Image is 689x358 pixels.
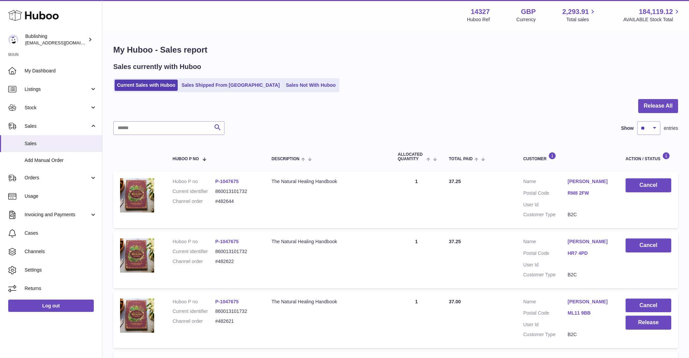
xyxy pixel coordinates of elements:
dd: #482644 [215,198,258,205]
span: entries [664,125,678,132]
a: P-1047675 [215,299,239,304]
a: [PERSON_NAME] [568,238,612,245]
span: Usage [25,193,97,199]
dt: Customer Type [523,272,568,278]
dt: Huboo P no [173,178,215,185]
dd: 860013101732 [215,248,258,255]
div: The Natural Healing Handbook [272,238,384,245]
dt: Huboo P no [173,238,215,245]
span: Cases [25,230,97,236]
td: 1 [391,171,442,228]
span: Total paid [449,157,473,161]
dd: #482621 [215,318,258,325]
img: maricar@bublishing.com [8,35,18,45]
dd: B2C [568,211,612,218]
span: Channels [25,248,97,255]
span: Invoicing and Payments [25,211,90,218]
dd: #482622 [215,258,258,265]
span: Sales [25,123,90,129]
span: My Dashboard [25,68,97,74]
span: ALLOCATED Quantity [398,152,425,161]
a: 184,119.12 AVAILABLE Stock Total [623,7,681,23]
dt: Current identifier [173,188,215,195]
a: P-1047675 [215,179,239,184]
span: Huboo P no [173,157,199,161]
span: 37.00 [449,299,461,304]
div: Currency [516,16,536,23]
dd: 860013101732 [215,188,258,195]
button: Cancel [626,238,671,252]
span: [EMAIL_ADDRESS][DOMAIN_NAME] [25,40,100,45]
td: 1 [391,232,442,288]
div: The Natural Healing Handbook [272,178,384,185]
img: 1749741825.png [120,238,154,273]
img: 1749741825.png [120,299,154,333]
dt: User Id [523,321,568,328]
span: 2,293.91 [562,7,589,16]
dt: Customer Type [523,211,568,218]
dt: Name [523,238,568,247]
a: 2,293.91 Total sales [562,7,597,23]
a: HR7 4PD [568,250,612,257]
strong: GBP [521,7,536,16]
label: Show [621,125,634,132]
button: Release All [638,99,678,113]
button: Cancel [626,178,671,192]
h1: My Huboo - Sales report [113,44,678,55]
span: AVAILABLE Stock Total [623,16,681,23]
h2: Sales currently with Huboo [113,62,201,71]
strong: 14327 [471,7,490,16]
a: [PERSON_NAME] [568,178,612,185]
dt: Current identifier [173,248,215,255]
dd: 860013101732 [215,308,258,315]
span: Orders [25,175,90,181]
span: 37.25 [449,179,461,184]
div: Huboo Ref [467,16,490,23]
a: Sales Shipped From [GEOGRAPHIC_DATA] [179,80,282,91]
button: Release [626,316,671,330]
dt: Huboo P no [173,299,215,305]
div: Customer [523,152,612,161]
a: ML11 9BB [568,310,612,316]
span: Add Manual Order [25,157,97,164]
dt: Postal Code [523,310,568,318]
dt: Channel order [173,318,215,325]
span: Stock [25,105,90,111]
a: P-1047675 [215,239,239,244]
span: Description [272,157,299,161]
span: Total sales [566,16,597,23]
dt: Current identifier [173,308,215,315]
span: Settings [25,267,97,273]
div: The Natural Healing Handbook [272,299,384,305]
dd: B2C [568,331,612,338]
a: Log out [8,300,94,312]
span: Returns [25,285,97,292]
span: 37.25 [449,239,461,244]
dt: Postal Code [523,190,568,198]
a: [PERSON_NAME] [568,299,612,305]
dt: Channel order [173,198,215,205]
dt: Channel order [173,258,215,265]
span: 184,119.12 [639,7,673,16]
dt: User Id [523,262,568,268]
span: Sales [25,140,97,147]
dt: Customer Type [523,331,568,338]
dt: Name [523,178,568,187]
div: Action / Status [626,152,671,161]
dt: Postal Code [523,250,568,258]
img: 1749741825.png [120,178,154,212]
a: Sales Not With Huboo [283,80,338,91]
dt: Name [523,299,568,307]
button: Cancel [626,299,671,313]
td: 1 [391,292,442,348]
span: Listings [25,86,90,93]
a: RM8 2FW [568,190,612,196]
a: Current Sales with Huboo [115,80,178,91]
dd: B2C [568,272,612,278]
div: Bublishing [25,33,87,46]
dt: User Id [523,202,568,208]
